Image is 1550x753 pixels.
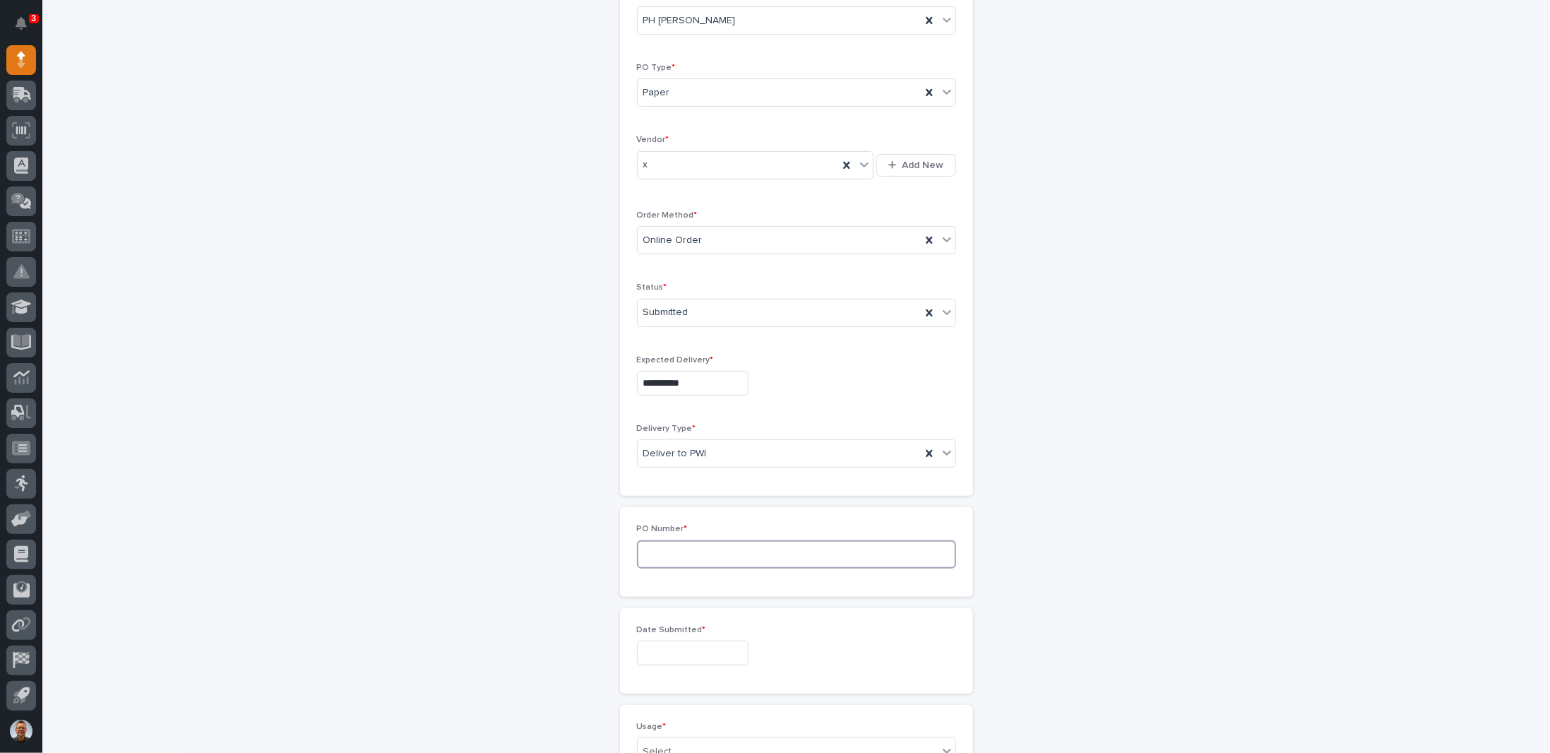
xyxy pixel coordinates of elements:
[643,305,688,320] span: Submitted
[902,159,944,172] span: Add New
[643,446,707,461] span: Deliver to PWI
[643,13,736,28] span: PH [PERSON_NAME]
[643,233,703,248] span: Online Order
[6,716,36,746] button: users-avatar
[637,283,667,292] span: Status
[643,158,648,172] span: x
[637,425,696,433] span: Delivery Type
[31,13,36,23] p: 3
[637,356,714,364] span: Expected Delivery
[643,85,670,100] span: Paper
[876,154,955,177] button: Add New
[637,64,676,72] span: PO Type
[637,211,698,220] span: Order Method
[637,723,667,731] span: Usage
[637,136,669,144] span: Vendor
[18,17,36,40] div: Notifications3
[637,626,706,634] span: Date Submitted
[6,8,36,38] button: Notifications
[637,525,688,533] span: PO Number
